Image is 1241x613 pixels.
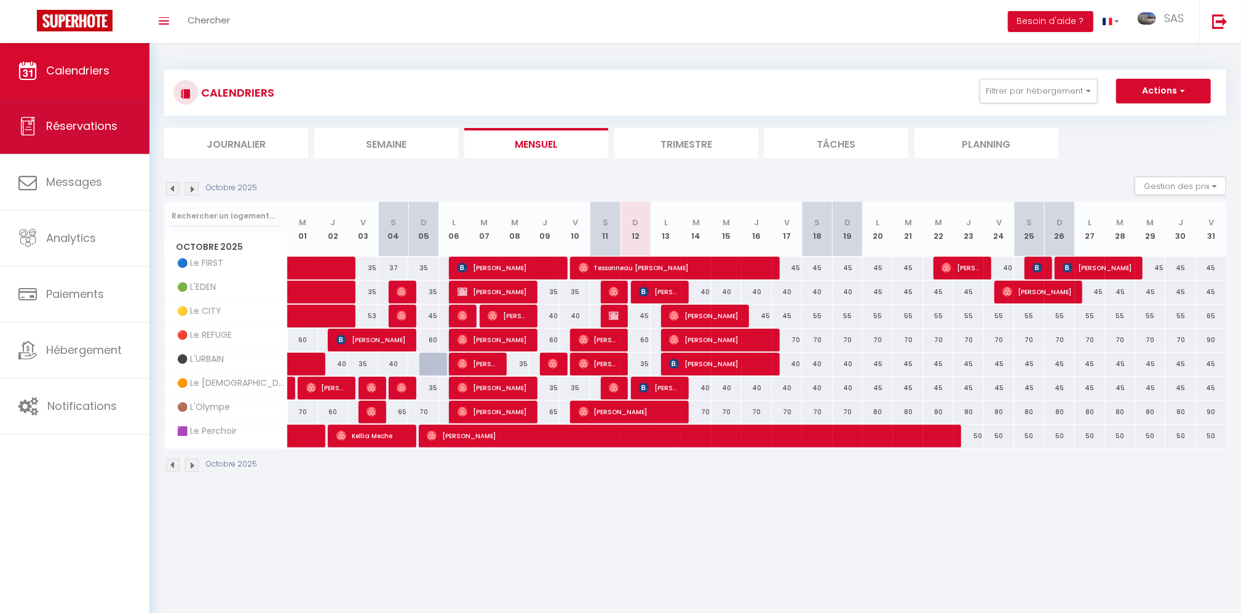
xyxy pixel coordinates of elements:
abbr: L [876,217,880,228]
span: [PERSON_NAME] [336,328,406,351]
div: 35 [408,257,438,279]
abbr: M [905,217,912,228]
div: 40 [742,281,772,303]
div: 50 [1075,425,1105,447]
div: 70 [742,401,772,423]
div: 45 [408,305,438,327]
div: 50 [1105,425,1135,447]
div: 70 [984,329,1014,351]
span: Chercher [188,14,230,26]
h3: CALENDRIERS [198,79,274,106]
div: 40 [681,281,712,303]
p: Octobre 2025 [206,182,257,194]
abbr: M [935,217,942,228]
abbr: J [966,217,971,228]
div: 70 [833,401,863,423]
abbr: V [1208,217,1214,228]
span: 🟡 Le CITY​ [167,305,225,318]
th: 12 [620,202,651,257]
span: [PERSON_NAME] [367,376,376,399]
span: [PERSON_NAME] [609,280,619,303]
div: 80 [1044,401,1074,423]
span: [PERSON_NAME] [579,352,619,375]
abbr: J [1178,217,1183,228]
span: [PERSON_NAME] [548,352,558,375]
span: [PERSON_NAME] [458,256,558,279]
span: [PERSON_NAME] [579,328,619,351]
div: 45 [1135,281,1165,303]
div: 45 [893,257,923,279]
div: 50 [984,425,1014,447]
div: 45 [772,305,802,327]
th: 21 [893,202,923,257]
div: 45 [863,257,893,279]
div: 80 [1075,401,1105,423]
div: 90 [1196,401,1226,423]
div: 50 [1044,425,1074,447]
div: 70 [863,329,893,351]
div: 80 [984,401,1014,423]
div: 45 [954,377,984,399]
span: [PERSON_NAME] [488,304,528,327]
abbr: V [996,217,1002,228]
abbr: M [1116,217,1124,228]
div: 55 [954,305,984,327]
div: 45 [1135,353,1165,375]
abbr: L [664,217,668,228]
div: 35 [408,377,438,399]
div: 40 [802,353,832,375]
abbr: V [784,217,790,228]
div: 45 [954,353,984,375]
span: Hébergement [46,342,122,358]
div: 50 [1014,425,1044,447]
span: [PERSON_NAME] [367,400,376,423]
div: 90 [1196,329,1226,351]
span: Réservations [46,118,117,134]
th: 27 [1075,202,1105,257]
th: 02 [318,202,348,257]
th: 20 [863,202,893,257]
span: 🟢​ L'EDEN [167,281,220,294]
div: 40 [378,353,408,375]
th: 24 [984,202,1014,257]
div: 45 [893,377,923,399]
div: 35 [348,257,378,279]
div: 55 [1014,305,1044,327]
span: Tessonneau [PERSON_NAME] [579,256,769,279]
span: [PERSON_NAME] [458,376,528,399]
div: 45 [1105,281,1135,303]
div: 45 [1165,281,1195,303]
div: 45 [1196,353,1226,375]
div: 45 [863,377,893,399]
div: 35 [620,353,651,375]
div: 80 [923,401,953,423]
div: 45 [863,353,893,375]
div: 65 [1196,305,1226,327]
span: Messages [46,174,102,190]
div: 45 [620,305,651,327]
li: Planning [914,128,1058,158]
th: 11 [590,202,620,257]
img: logout [1212,14,1227,29]
span: [PERSON_NAME] [1033,256,1042,279]
span: [PERSON_NAME] [669,352,769,375]
th: 15 [712,202,742,257]
span: Paiements [46,286,104,302]
input: Rechercher un logement... [172,205,280,227]
div: 45 [772,257,802,279]
div: 45 [1044,353,1074,375]
abbr: M [723,217,730,228]
div: 53 [348,305,378,327]
div: 70 [772,401,802,423]
p: Octobre 2025 [206,459,257,470]
div: 70 [954,329,984,351]
th: 25 [1014,202,1044,257]
div: 35 [529,377,560,399]
th: 09 [529,202,560,257]
th: 03 [348,202,378,257]
div: 70 [802,329,832,351]
div: 40 [984,257,1014,279]
img: Super Booking [37,10,113,31]
div: 35 [348,281,378,303]
span: 🟠 Le [DEMOGRAPHIC_DATA] [167,377,290,390]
